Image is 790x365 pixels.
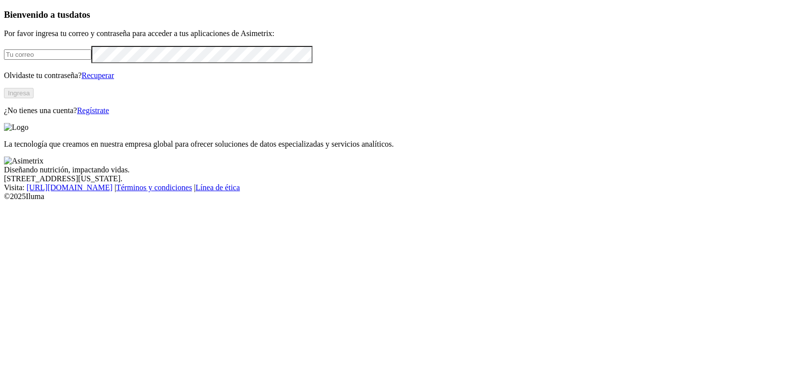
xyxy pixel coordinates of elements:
a: Términos y condiciones [116,183,192,192]
img: Logo [4,123,29,132]
span: datos [69,9,90,20]
img: Asimetrix [4,157,43,165]
a: [URL][DOMAIN_NAME] [27,183,113,192]
a: Regístrate [77,106,109,115]
h3: Bienvenido a tus [4,9,786,20]
p: Por favor ingresa tu correo y contraseña para acceder a tus aplicaciones de Asimetrix: [4,29,786,38]
button: Ingresa [4,88,34,98]
div: [STREET_ADDRESS][US_STATE]. [4,174,786,183]
p: Olvidaste tu contraseña? [4,71,786,80]
p: La tecnología que creamos en nuestra empresa global para ofrecer soluciones de datos especializad... [4,140,786,149]
p: ¿No tienes una cuenta? [4,106,786,115]
a: Recuperar [81,71,114,80]
a: Línea de ética [196,183,240,192]
div: Diseñando nutrición, impactando vidas. [4,165,786,174]
div: © 2025 Iluma [4,192,786,201]
div: Visita : | | [4,183,786,192]
input: Tu correo [4,49,91,60]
